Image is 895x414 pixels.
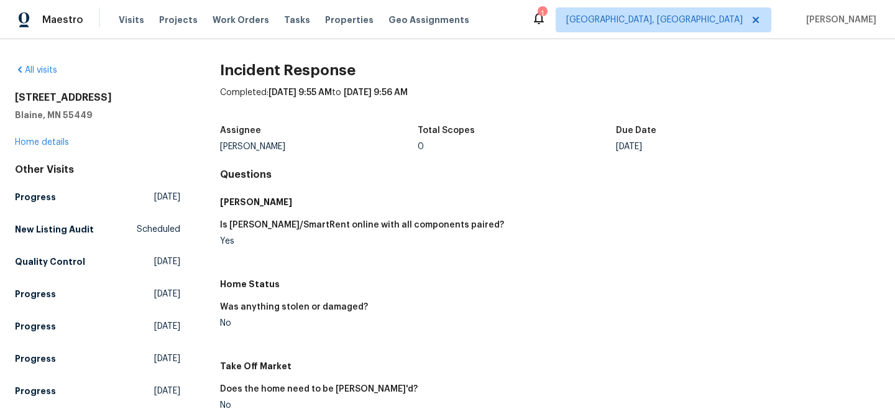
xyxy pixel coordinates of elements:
[284,16,310,24] span: Tasks
[15,380,180,402] a: Progress[DATE]
[15,91,180,104] h2: [STREET_ADDRESS]
[220,86,880,119] div: Completed: to
[137,223,180,236] span: Scheduled
[15,385,56,397] h5: Progress
[15,283,180,305] a: Progress[DATE]
[220,221,504,229] h5: Is [PERSON_NAME]/SmartRent online with all components paired?
[15,223,94,236] h5: New Listing Audit
[15,288,56,300] h5: Progress
[15,191,56,203] h5: Progress
[154,320,180,333] span: [DATE]
[220,142,418,151] div: [PERSON_NAME]
[801,14,876,26] span: [PERSON_NAME]
[154,385,180,397] span: [DATE]
[325,14,374,26] span: Properties
[15,255,85,268] h5: Quality Control
[154,255,180,268] span: [DATE]
[344,88,408,97] span: [DATE] 9:56 AM
[220,401,540,410] div: No
[15,138,69,147] a: Home details
[119,14,144,26] span: Visits
[388,14,469,26] span: Geo Assignments
[220,278,880,290] h5: Home Status
[15,163,180,176] div: Other Visits
[220,64,880,76] h2: Incident Response
[15,251,180,273] a: Quality Control[DATE]
[220,303,368,311] h5: Was anything stolen or damaged?
[220,319,540,328] div: No
[418,126,475,135] h5: Total Scopes
[616,142,814,151] div: [DATE]
[220,237,540,246] div: Yes
[154,288,180,300] span: [DATE]
[220,360,880,372] h5: Take Off Market
[220,168,880,181] h4: Questions
[15,218,180,241] a: New Listing AuditScheduled
[154,352,180,365] span: [DATE]
[15,352,56,365] h5: Progress
[159,14,198,26] span: Projects
[42,14,83,26] span: Maestro
[15,66,57,75] a: All visits
[616,126,656,135] h5: Due Date
[538,7,546,20] div: 1
[15,186,180,208] a: Progress[DATE]
[213,14,269,26] span: Work Orders
[220,196,880,208] h5: [PERSON_NAME]
[220,126,261,135] h5: Assignee
[268,88,332,97] span: [DATE] 9:55 AM
[418,142,616,151] div: 0
[15,320,56,333] h5: Progress
[566,14,743,26] span: [GEOGRAPHIC_DATA], [GEOGRAPHIC_DATA]
[15,347,180,370] a: Progress[DATE]
[15,109,180,121] h5: Blaine, MN 55449
[15,315,180,338] a: Progress[DATE]
[154,191,180,203] span: [DATE]
[220,385,418,393] h5: Does the home need to be [PERSON_NAME]'d?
